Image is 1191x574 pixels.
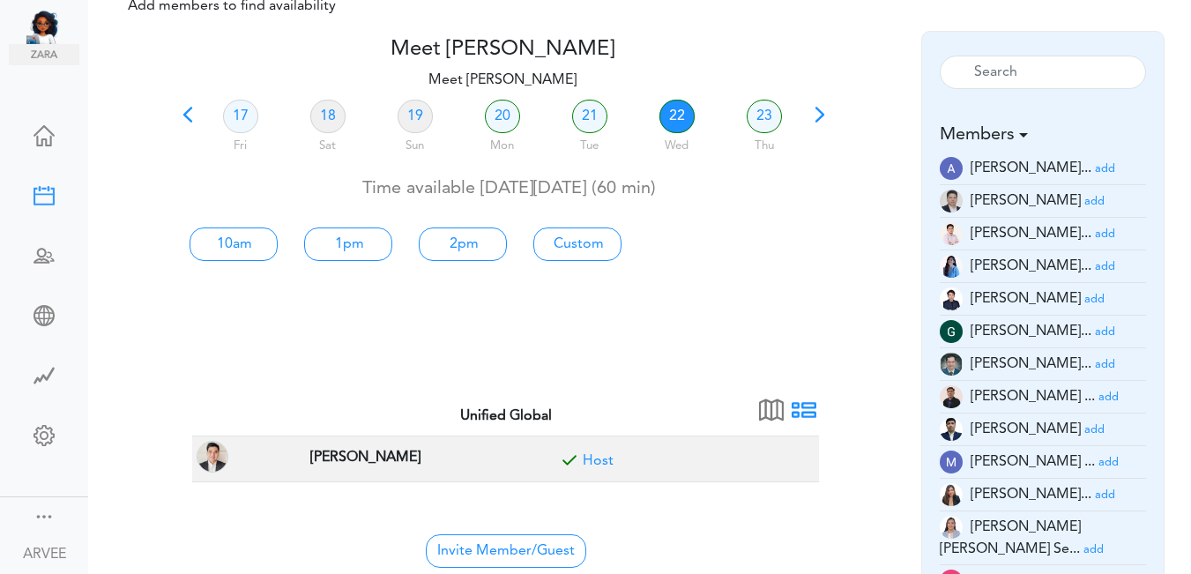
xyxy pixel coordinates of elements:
small: add [1095,326,1115,338]
img: oYmRaigo6CGHQoVEE68UKaYmSv3mcdPtBqv6mR0IswoELyKVAGpf2awGYjY1lJF3I6BneypHs55I8hk2WCirnQq9SYxiZpiWh... [940,418,963,441]
div: Tue [547,130,631,155]
img: 9k= [940,190,963,212]
li: Tax Advisor (mc.talley@unified-accounting.com) [940,446,1147,479]
small: add [1095,228,1115,240]
div: Thu [722,130,806,155]
div: Show menu and text [33,506,55,524]
a: 2pm [419,227,507,261]
a: add [1095,488,1115,502]
img: tYClh565bsNRV2DOQ8zUDWWPrkmSsbOKg5xJDCoDKG2XlEZmCEccTQ7zEOPYImp7PCOAf7r2cjy7pCrRzzhJpJUo4c9mYcQ0F... [940,516,963,539]
span: [PERSON_NAME]... [971,357,1091,371]
input: Search [940,56,1147,89]
span: Previous 7 days [175,108,200,133]
span: [PERSON_NAME] [971,194,1081,208]
a: Change side menu [33,506,55,531]
li: Tax Accountant (mc.cabasan@unified-accounting.com) [940,479,1147,511]
span: Invite Member/Guest to join your Group Free Time Calendar [426,534,586,568]
small: add [1098,391,1119,403]
div: Home [9,125,79,143]
div: Share Meeting Link [9,305,79,323]
strong: [PERSON_NAME] [310,451,421,465]
li: Tax Manager (a.banaga@unified-accounting.com) [940,153,1147,185]
div: Fri [198,130,282,155]
span: Next 7 days [808,108,832,133]
img: ARVEE FLORES(a.flores@unified-accounting.com, TAX PARTNER at Corona, CA, USA) [197,441,228,473]
a: add [1084,194,1105,208]
small: add [1084,196,1105,207]
img: 2Q== [940,353,963,376]
li: Tax Admin (e.dayan@unified-accounting.com) [940,283,1147,316]
li: Tax Manager (mc.servinas@unified-accounting.com) [940,511,1147,565]
img: 9k= [940,385,963,408]
div: Sun [373,130,457,155]
span: [PERSON_NAME] [PERSON_NAME] Se... [940,520,1081,556]
a: 10am [190,227,278,261]
small: add [1083,544,1104,555]
a: 21 [572,100,607,133]
a: add [1095,357,1115,371]
small: add [1095,489,1115,501]
div: ARVEE [23,544,66,565]
small: add [1084,424,1105,436]
li: Tax Manager (g.magsino@unified-accounting.com) [940,316,1147,348]
img: E70kTnhEtDRAIGhEjAgBAJGBAiAQNCJGBAiAQMCJGAASESMCBEAgaESMCAEAkYECIBA0IkYECIBAwIkYABIRIwIEQCBoRIwIA... [940,157,963,180]
span: [PERSON_NAME] [971,422,1081,436]
a: 23 [747,100,782,133]
a: add [1095,259,1115,273]
a: add [1098,455,1119,469]
a: add [1098,390,1119,404]
h5: Members [940,124,1147,145]
a: Included for meeting [583,454,614,468]
a: 22 [659,100,695,133]
a: add [1084,422,1105,436]
li: Tax Supervisor (am.latonio@unified-accounting.com) [940,218,1147,250]
small: add [1084,294,1105,305]
img: wOzMUeZp9uVEwAAAABJRU5ErkJggg== [940,451,963,473]
img: zara.png [9,44,79,65]
span: [PERSON_NAME]... [971,227,1091,241]
div: New Meeting [9,185,79,203]
img: Z [940,287,963,310]
a: Custom [533,227,622,261]
img: wEqpdqGJg0NqAAAAABJRU5ErkJggg== [940,320,963,343]
p: Meet [PERSON_NAME] [175,70,829,91]
small: add [1098,457,1119,468]
li: Partner (justine.tala@unifiedglobalph.com) [940,414,1147,446]
div: Wed [635,130,718,155]
div: Time Saved [9,365,79,383]
li: Tax Manager (jm.atienza@unified-accounting.com) [940,381,1147,414]
a: 19 [398,100,433,133]
li: Tax Manager (c.madayag@unified-accounting.com) [940,250,1147,283]
img: t+ebP8ENxXARE3R9ZYAAAAASUVORK5CYII= [940,483,963,506]
a: add [1084,292,1105,306]
span: [PERSON_NAME] ... [971,390,1095,404]
span: [PERSON_NAME]... [971,259,1091,273]
span: [PERSON_NAME]... [971,488,1091,502]
a: 17 [223,100,258,133]
img: 2Q== [940,255,963,278]
div: Change Settings [9,425,79,443]
a: add [1095,227,1115,241]
div: Mon [460,130,544,155]
small: add [1095,261,1115,272]
h4: Meet [PERSON_NAME] [175,37,829,63]
a: add [1095,324,1115,339]
img: Unified Global - Powered by TEAMCAL AI [26,9,79,44]
img: Z [940,222,963,245]
span: Included for meeting [556,451,583,478]
a: 20 [485,100,520,133]
span: [PERSON_NAME]... [971,161,1091,175]
a: add [1095,161,1115,175]
a: add [1083,542,1104,556]
a: 1pm [304,227,392,261]
span: [PERSON_NAME] ... [971,455,1095,469]
div: Schedule Team Meeting [9,245,79,263]
span: [PERSON_NAME]... [971,324,1091,339]
small: add [1095,163,1115,175]
a: ARVEE [2,533,86,572]
li: Tax Admin (i.herrera@unified-accounting.com) [940,348,1147,381]
a: Change Settings [9,416,79,458]
strong: Unified Global [460,409,552,423]
span: TAX PARTNER at Corona, CA, USA [306,444,425,469]
li: Tax Supervisor (a.millos@unified-accounting.com) [940,185,1147,218]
